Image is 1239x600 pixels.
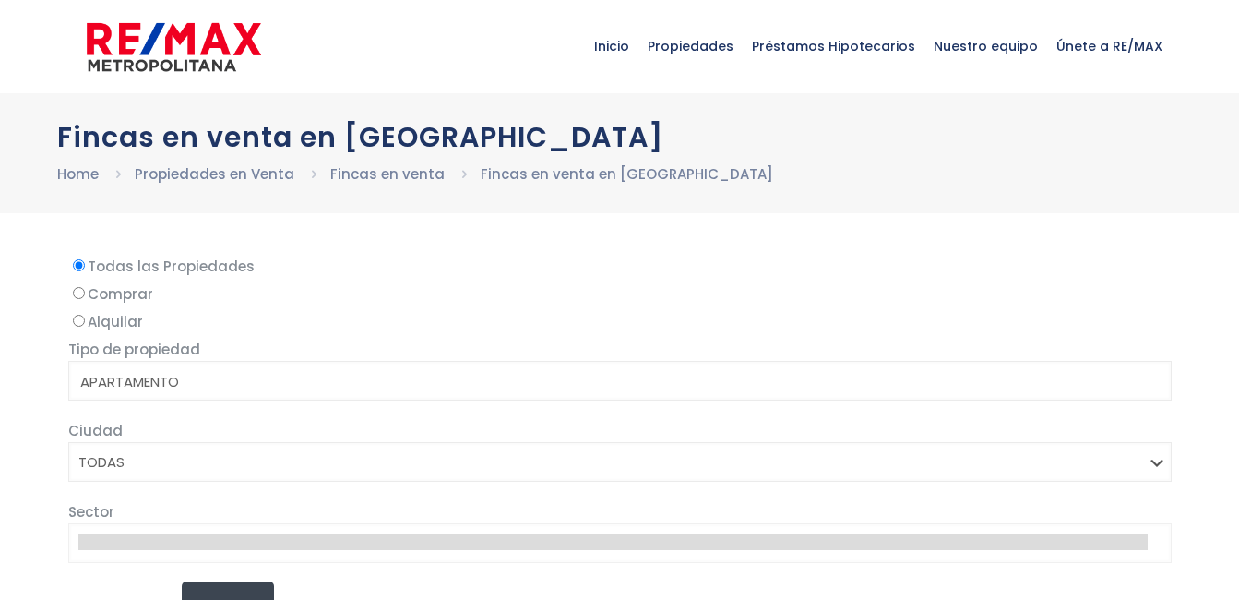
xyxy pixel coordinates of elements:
span: Tipo de propiedad [68,340,200,359]
span: Nuestro equipo [924,18,1047,74]
option: CASA [78,393,1148,415]
span: Propiedades [638,18,743,74]
h1: Fincas en venta en [GEOGRAPHIC_DATA] [57,121,1183,153]
a: Home [57,164,99,184]
a: Fincas en venta en [GEOGRAPHIC_DATA] [481,164,773,184]
input: Comprar [73,287,85,299]
input: Alquilar [73,315,85,327]
label: Comprar [68,282,1172,306]
span: Inicio [585,18,638,74]
img: remax-metropolitana-logo [87,19,261,75]
a: Propiedades en Venta [135,164,294,184]
input: Todas las Propiedades [73,259,85,271]
a: Fincas en venta [330,164,445,184]
label: Todas las Propiedades [68,255,1172,278]
option: APARTAMENTO [78,371,1148,393]
span: Ciudad [68,421,123,440]
span: Préstamos Hipotecarios [743,18,924,74]
span: Sector [68,502,114,522]
span: Únete a RE/MAX [1047,18,1172,74]
label: Alquilar [68,310,1172,333]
